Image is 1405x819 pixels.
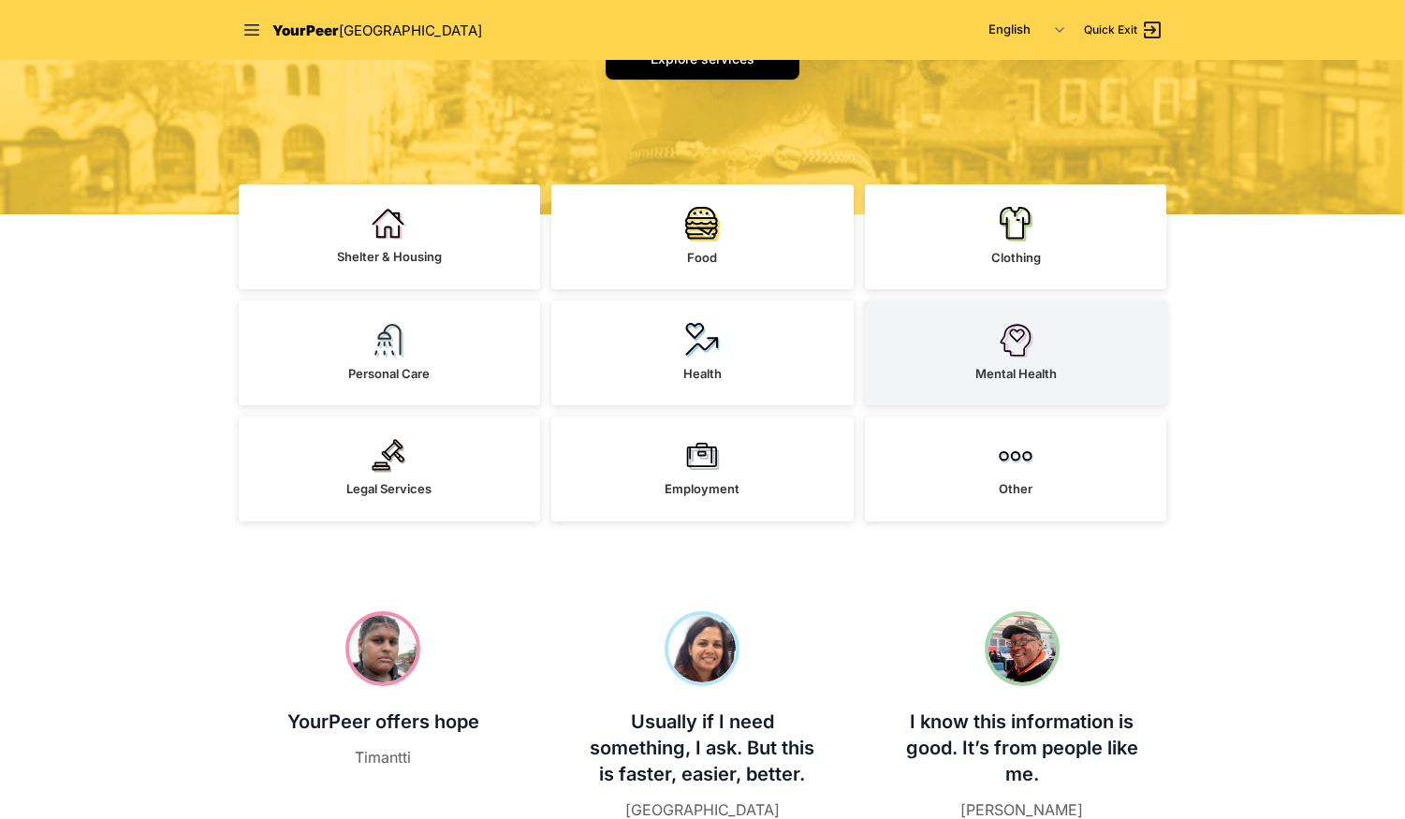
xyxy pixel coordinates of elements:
a: Quick Exit [1084,19,1164,41]
span: [GEOGRAPHIC_DATA] [339,22,482,39]
a: Food [551,184,854,289]
a: Other [865,417,1167,521]
span: I know this information is good. It’s from people like me. [906,710,1138,785]
span: Clothing [991,250,1041,265]
span: Employment [665,481,739,496]
a: Health [551,300,854,405]
span: Personal Care [348,366,430,381]
span: Food [687,250,717,265]
span: YourPeer [272,22,339,39]
span: Mental Health [975,366,1057,381]
span: Legal Services [346,481,432,496]
a: Legal Services [239,417,541,521]
span: YourPeer offers hope [287,710,479,733]
a: Employment [551,417,854,521]
span: Health [683,366,722,381]
span: Other [999,481,1032,496]
a: Shelter & Housing [239,184,541,289]
a: Personal Care [239,300,541,405]
a: Mental Health [865,300,1167,405]
span: Usually if I need something, I ask. But this is faster, easier, better. [590,710,814,785]
span: Quick Exit [1084,22,1137,37]
figcaption: Timantti [265,746,502,768]
span: Shelter & Housing [337,249,442,264]
a: YourPeer[GEOGRAPHIC_DATA] [272,19,482,42]
a: Clothing [865,184,1167,289]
